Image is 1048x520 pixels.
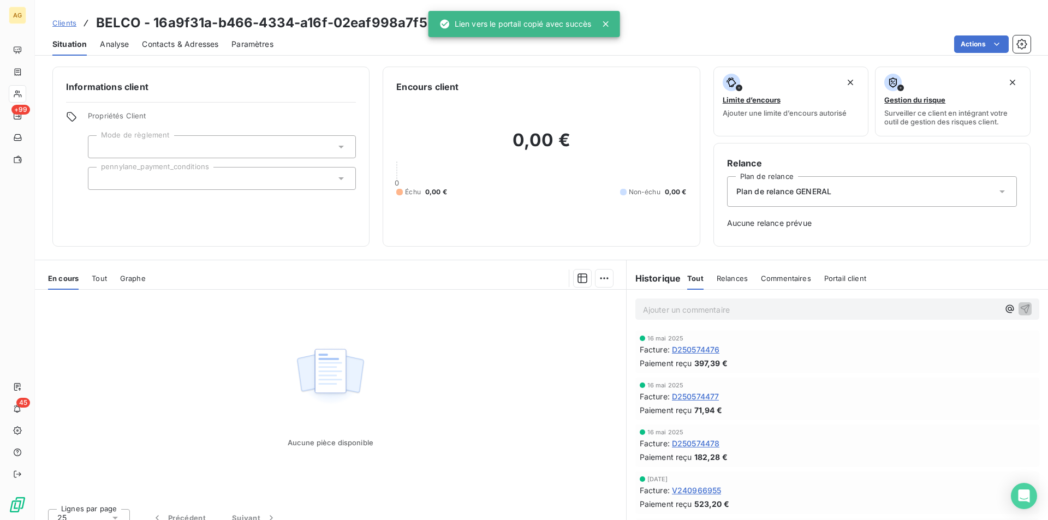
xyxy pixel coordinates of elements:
[665,187,687,197] span: 0,00 €
[954,35,1009,53] button: Actions
[396,129,686,162] h2: 0,00 €
[687,274,704,283] span: Tout
[672,344,720,355] span: D250574476
[96,13,427,33] h3: BELCO - 16a9f31a-b466-4334-a16f-02eaf998a7f5
[640,498,692,510] span: Paiement reçu
[672,391,719,402] span: D250574477
[647,382,684,388] span: 16 mai 2025
[9,107,26,124] a: +99
[9,496,26,513] img: Logo LeanPay
[52,17,76,28] a: Clients
[647,429,684,435] span: 16 mai 2025
[52,19,76,27] span: Clients
[97,142,106,152] input: Ajouter une valeur
[9,7,26,24] div: AG
[425,187,447,197] span: 0,00 €
[640,485,670,496] span: Facture :
[694,404,722,416] span: 71,94 €
[1011,483,1037,509] div: Open Intercom Messenger
[627,272,681,285] h6: Historique
[396,80,458,93] h6: Encours client
[884,109,1021,126] span: Surveiller ce client en intégrant votre outil de gestion des risques client.
[875,67,1031,136] button: Gestion du risqueSurveiller ce client en intégrant votre outil de gestion des risques client.
[640,344,670,355] span: Facture :
[88,111,356,127] span: Propriétés Client
[723,109,847,117] span: Ajouter une limite d’encours autorisé
[824,274,866,283] span: Portail client
[672,485,722,496] span: V240966955
[395,178,399,187] span: 0
[288,438,373,447] span: Aucune pièce disponible
[761,274,811,283] span: Commentaires
[100,39,129,50] span: Analyse
[694,498,729,510] span: 523,20 €
[672,438,720,449] span: D250574478
[713,67,869,136] button: Limite d’encoursAjouter une limite d’encours autorisé
[120,274,146,283] span: Graphe
[48,274,79,283] span: En cours
[11,105,30,115] span: +99
[142,39,218,50] span: Contacts & Adresses
[717,274,748,283] span: Relances
[723,95,781,104] span: Limite d’encours
[16,398,30,408] span: 45
[97,174,106,183] input: Ajouter une valeur
[736,186,831,197] span: Plan de relance GENERAL
[640,391,670,402] span: Facture :
[727,218,1017,229] span: Aucune relance prévue
[66,80,356,93] h6: Informations client
[647,335,684,342] span: 16 mai 2025
[727,157,1017,170] h6: Relance
[640,438,670,449] span: Facture :
[52,39,87,50] span: Situation
[231,39,273,50] span: Paramètres
[405,187,421,197] span: Échu
[92,274,107,283] span: Tout
[295,343,365,410] img: Empty state
[884,95,945,104] span: Gestion du risque
[629,187,660,197] span: Non-échu
[694,451,728,463] span: 182,28 €
[640,451,692,463] span: Paiement reçu
[439,14,592,34] div: Lien vers le portail copié avec succès
[640,357,692,369] span: Paiement reçu
[640,404,692,416] span: Paiement reçu
[694,357,728,369] span: 397,39 €
[647,476,668,482] span: [DATE]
